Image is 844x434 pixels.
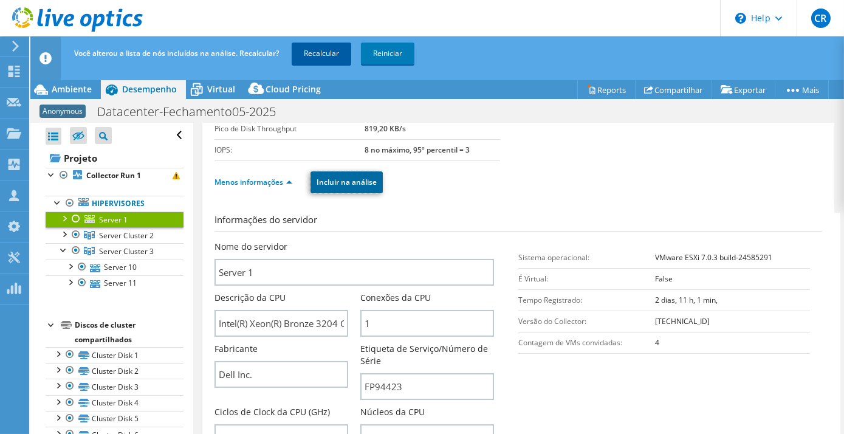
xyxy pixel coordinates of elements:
a: Hipervisores [46,196,184,212]
label: Núcleos da CPU [360,406,425,418]
div: Discos de cluster compartilhados [75,318,184,347]
h3: Informações do servidor [214,213,822,232]
a: Incluir na análise [310,171,383,193]
label: IOPS: [214,144,365,156]
a: Server Cluster 2 [46,227,184,243]
b: 819,20 KB/s [365,123,406,134]
b: False [655,274,673,284]
a: Cluster Disk 5 [46,411,184,427]
label: Descrição da CPU [214,292,286,304]
a: Recalcular [292,43,351,64]
td: É Virtual: [518,268,656,289]
td: Tempo Registrado: [518,289,656,311]
label: Etiqueta de Serviço/Número de Série [360,343,494,367]
a: Collector Run 1 [46,168,184,184]
h1: Datacenter-Fechamento05-2025 [92,105,295,119]
span: Virtual [207,83,235,95]
label: Pico de Disk Throughput [214,123,365,135]
b: 2 dias, 11 h, 1 min, [655,295,718,305]
span: Anonymous [39,105,86,118]
td: Sistema operacional: [518,247,656,268]
a: Menos informações [214,177,292,187]
a: Reiniciar [361,43,414,64]
span: Você alterou a lista de nós incluídos na análise. Recalcular? [74,48,279,58]
span: CR [811,9,831,28]
td: Versão do Collector: [518,311,656,332]
svg: \n [735,13,746,24]
label: Nome do servidor [214,241,287,253]
a: Server 11 [46,275,184,291]
b: VMware ESXi 7.0.3 build-24585291 [655,252,772,263]
a: Reports [577,80,636,99]
a: Projeto [46,148,184,168]
a: Server 10 [46,260,184,275]
span: Server Cluster 3 [99,246,154,257]
b: 8 no máximo, 95º percentil = 3 [365,145,470,155]
label: Ciclos de Clock da CPU (GHz) [214,406,330,418]
a: Cluster Disk 2 [46,363,184,379]
a: Server Cluster 3 [46,243,184,259]
a: Mais [775,80,829,99]
span: Server 1 [99,215,128,225]
td: Contagem de VMs convidadas: [518,332,656,353]
a: Compartilhar [635,80,712,99]
a: Exportar [712,80,775,99]
b: [TECHNICAL_ID] [655,316,710,326]
label: Conexões da CPU [360,292,431,304]
a: Server 1 [46,212,184,227]
b: 4 [655,337,659,348]
span: Server Cluster 2 [99,230,154,241]
label: Fabricante [214,343,258,355]
a: Cluster Disk 1 [46,347,184,363]
b: Collector Run 1 [86,170,141,181]
a: Cluster Disk 4 [46,395,184,411]
span: Cloud Pricing [266,83,321,95]
span: Ambiente [52,83,92,95]
a: Cluster Disk 3 [46,379,184,394]
span: Desempenho [122,83,177,95]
